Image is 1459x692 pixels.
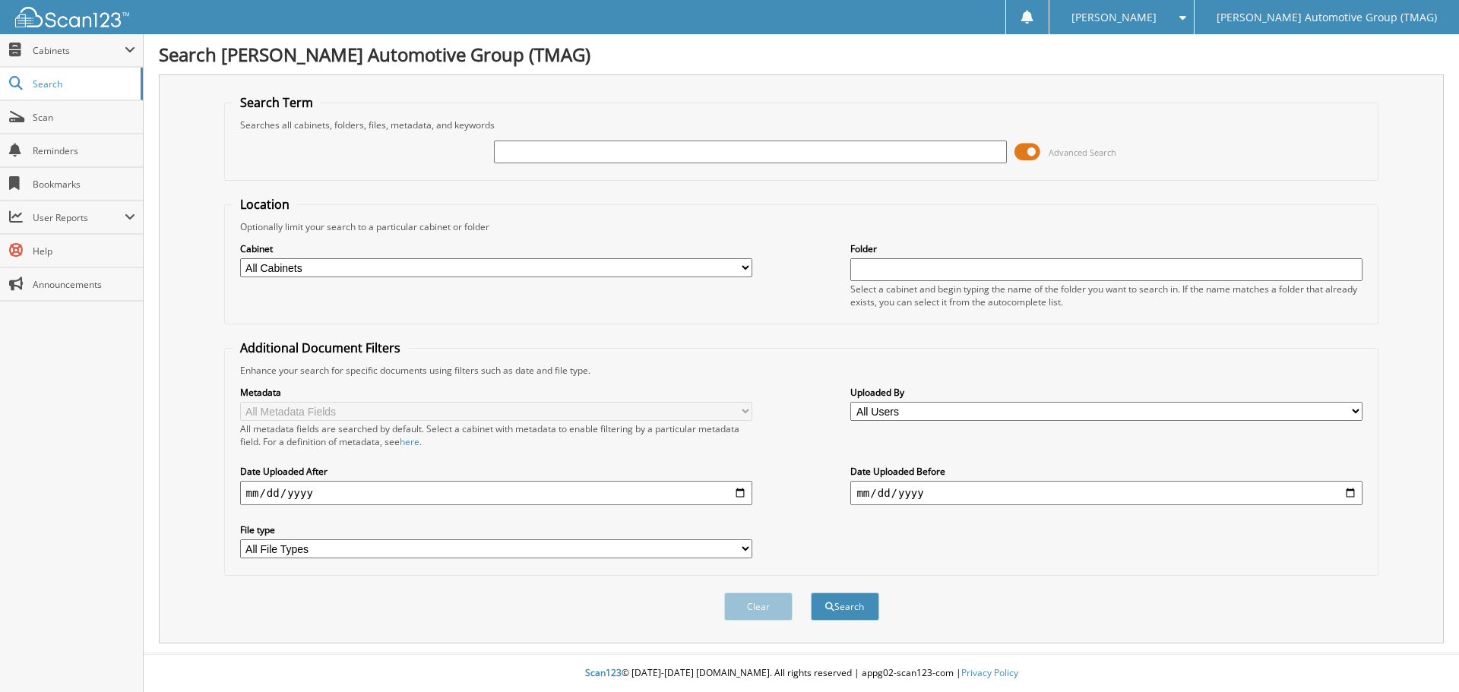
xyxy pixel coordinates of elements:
span: Cabinets [33,44,125,57]
span: Scan [33,111,135,124]
span: Advanced Search [1049,147,1116,158]
label: Metadata [240,386,752,399]
button: Search [811,592,879,621]
div: Enhance your search for specific documents using filters such as date and file type. [233,364,1371,377]
legend: Location [233,196,297,213]
legend: Additional Document Filters [233,340,408,356]
span: Search [33,77,133,90]
div: © [DATE]-[DATE] [DOMAIN_NAME]. All rights reserved | appg02-scan123-com | [144,655,1459,692]
img: scan123-logo-white.svg [15,7,129,27]
span: Announcements [33,278,135,291]
label: File type [240,523,752,536]
legend: Search Term [233,94,321,111]
label: Cabinet [240,242,752,255]
span: [PERSON_NAME] [1071,13,1157,22]
label: Date Uploaded Before [850,465,1362,478]
a: Privacy Policy [961,666,1018,679]
h1: Search [PERSON_NAME] Automotive Group (TMAG) [159,42,1444,67]
div: All metadata fields are searched by default. Select a cabinet with metadata to enable filtering b... [240,422,752,448]
label: Folder [850,242,1362,255]
div: Select a cabinet and begin typing the name of the folder you want to search in. If the name match... [850,283,1362,308]
span: Help [33,245,135,258]
a: here [400,435,419,448]
span: Reminders [33,144,135,157]
button: Clear [724,592,793,621]
input: end [850,481,1362,505]
span: [PERSON_NAME] Automotive Group (TMAG) [1217,13,1437,22]
label: Uploaded By [850,386,1362,399]
span: Scan123 [585,666,622,679]
span: User Reports [33,211,125,224]
span: Bookmarks [33,178,135,191]
input: start [240,481,752,505]
label: Date Uploaded After [240,465,752,478]
div: Searches all cabinets, folders, files, metadata, and keywords [233,118,1371,131]
div: Optionally limit your search to a particular cabinet or folder [233,220,1371,233]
